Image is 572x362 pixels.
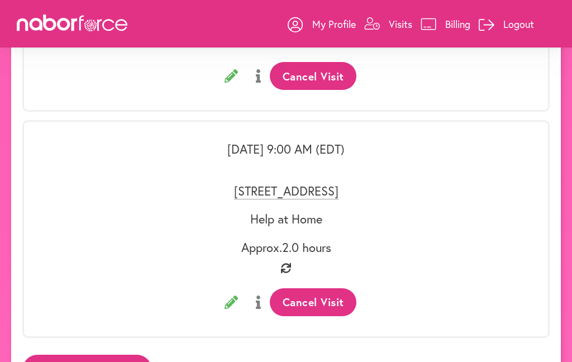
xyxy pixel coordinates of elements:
a: Logout [479,7,534,41]
p: Logout [503,17,534,31]
button: Cancel Visit [270,62,356,90]
p: Approx. 2.0 hours [44,240,528,255]
a: Billing [421,7,470,41]
a: Visits [364,7,412,41]
p: Visits [389,17,412,31]
p: My Profile [312,17,356,31]
a: My Profile [288,7,356,41]
p: Billing [445,17,470,31]
button: Cancel Visit [270,288,356,316]
span: [DATE] 9:00 AM (EDT) [227,141,345,157]
p: Help at Home [44,212,528,226]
